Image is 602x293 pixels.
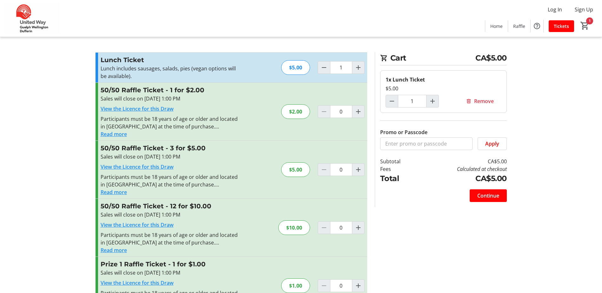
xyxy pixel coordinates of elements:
[427,95,439,107] button: Increment by one
[417,165,506,173] td: Calculated at checkout
[575,6,593,13] span: Sign Up
[579,20,591,31] button: Cart
[485,140,499,147] span: Apply
[101,105,174,112] a: View the Licence for this Draw
[352,106,364,118] button: Increment by one
[380,128,427,136] label: Promo or Passcode
[508,20,530,32] a: Raffle
[101,115,239,130] div: Participants must be 18 years of age or older and located in [GEOGRAPHIC_DATA] at the time of pur...
[380,158,417,165] td: Subtotal
[278,220,310,235] div: $10.00
[543,4,567,15] button: Log In
[330,61,352,74] input: Lunch Ticket Quantity
[474,97,494,105] span: Remove
[101,85,239,95] h3: 50/50 Raffle Ticket - 1 for $2.00
[352,164,364,176] button: Increment by one
[513,23,525,29] span: Raffle
[330,163,352,176] input: 50/50 Raffle Ticket Quantity
[101,211,239,218] div: Sales will close on [DATE] 1:00 PM
[478,137,507,150] button: Apply
[386,76,501,83] div: 1x Lunch Ticket
[101,143,239,153] h3: 50/50 Raffle Ticket - 3 for $5.00
[490,23,503,29] span: Home
[477,192,499,199] span: Continue
[281,60,310,75] div: $5.00
[417,173,506,184] td: CA$5.00
[330,221,352,234] input: 50/50 Raffle Ticket Quantity
[549,20,574,32] a: Tickets
[101,65,239,80] p: Lunch includes sausages, salads, pies (vegan options will be available).
[101,279,174,286] a: View the Licence for this Draw
[386,85,501,92] div: $5.00
[101,153,239,160] div: Sales will close on [DATE] 1:00 PM
[101,259,239,269] h3: Prize 1 Raffle Ticket - 1 for $1.00
[398,95,427,107] input: Lunch Ticket Quantity
[4,3,60,34] img: United Way Guelph Wellington Dufferin's Logo
[101,130,127,138] button: Read more
[101,231,239,246] div: Participants must be 18 years of age or older and located in [GEOGRAPHIC_DATA] at the time of pur...
[352,62,364,74] button: Increment by one
[380,52,507,65] h2: Cart
[101,95,239,102] div: Sales will close on [DATE] 1:00 PM
[352,222,364,234] button: Increment by one
[380,173,417,184] td: Total
[101,188,127,196] button: Read more
[531,20,543,32] button: Help
[101,269,239,277] div: Sales will close on [DATE] 1:00 PM
[475,52,507,64] span: CA$5.00
[458,95,501,107] button: Remove
[281,278,310,293] div: $1.00
[470,189,507,202] button: Continue
[281,104,310,119] div: $2.00
[101,221,174,228] a: View the Licence for this Draw
[386,95,398,107] button: Decrement by one
[380,137,473,150] input: Enter promo or passcode
[318,62,330,74] button: Decrement by one
[281,162,310,177] div: $5.00
[330,105,352,118] input: 50/50 Raffle Ticket Quantity
[554,23,569,29] span: Tickets
[352,280,364,292] button: Increment by one
[330,279,352,292] input: Prize 1 Raffle Ticket Quantity
[417,158,506,165] td: CA$5.00
[101,246,127,254] button: Read more
[101,173,239,188] div: Participants must be 18 years of age or older and located in [GEOGRAPHIC_DATA] at the time of pur...
[485,20,508,32] a: Home
[548,6,562,13] span: Log In
[570,4,598,15] button: Sign Up
[101,201,239,211] h3: 50/50 Raffle Ticket - 12 for $10.00
[101,163,174,170] a: View the Licence for this Draw
[101,55,239,65] h3: Lunch Ticket
[380,165,417,173] td: Fees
